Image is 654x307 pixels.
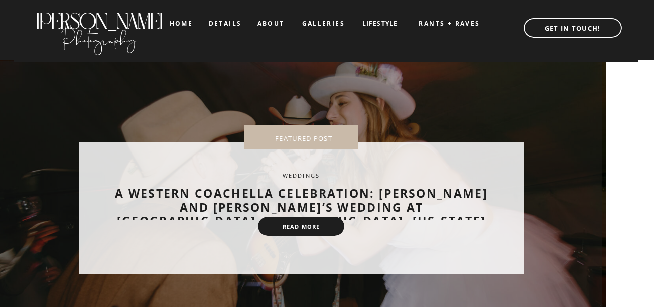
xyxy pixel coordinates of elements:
b: GET IN TOUCH! [545,24,601,33]
a: details [209,20,242,26]
nav: FEATURED POST [260,135,347,140]
a: read more [272,223,331,230]
a: about [257,20,284,27]
a: GET IN TOUCH! [513,22,632,32]
a: Weddings [283,172,320,179]
a: [PERSON_NAME] [35,8,164,25]
a: galleries [302,20,344,27]
a: LIFESTYLE [355,20,406,27]
a: Photography [35,20,164,53]
a: home [170,20,193,27]
a: A Western Coachella Celebration: [PERSON_NAME] and [PERSON_NAME]’s Wedding at [GEOGRAPHIC_DATA], ... [115,185,488,229]
a: RANTS + RAVES [410,20,490,27]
